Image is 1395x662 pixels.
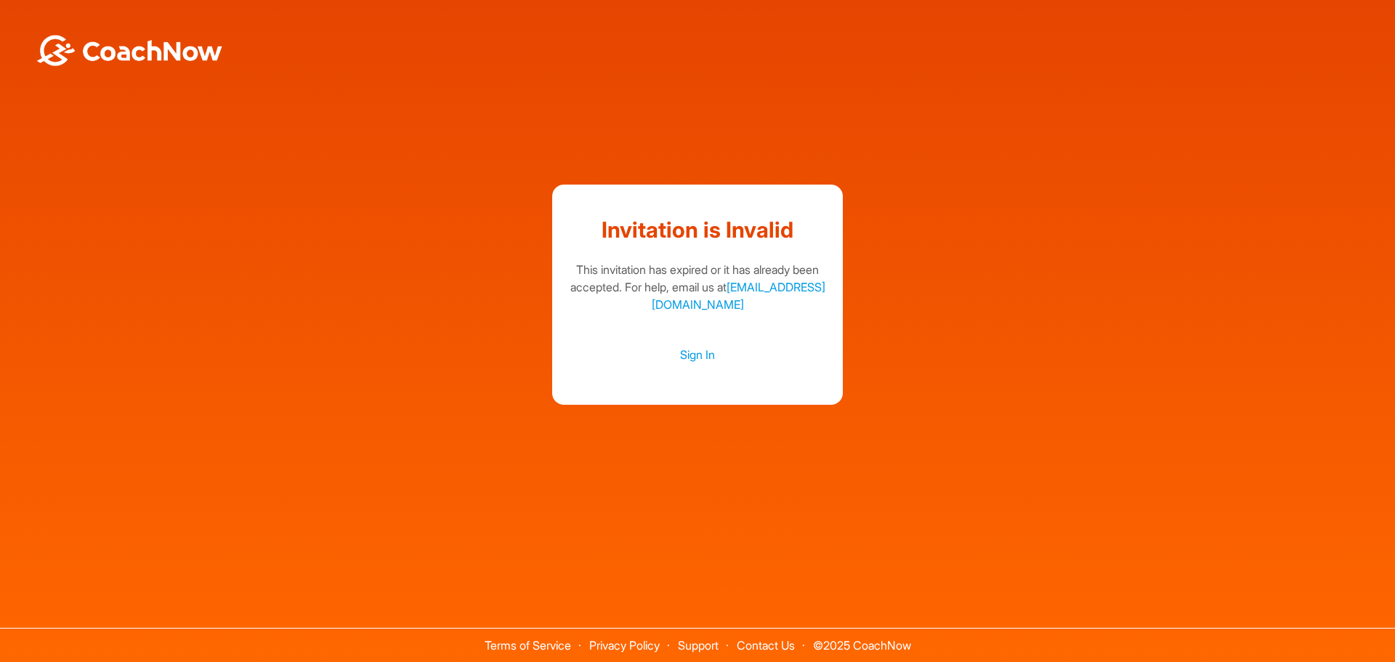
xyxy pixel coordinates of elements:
a: Privacy Policy [589,638,660,653]
a: Support [678,638,719,653]
div: This invitation has expired or it has already been accepted. For help, email us at [567,261,828,313]
a: Sign In [567,345,828,364]
a: [EMAIL_ADDRESS][DOMAIN_NAME] [652,280,825,312]
img: BwLJSsUCoWCh5upNqxVrqldRgqLPVwmV24tXu5FoVAoFEpwwqQ3VIfuoInZCoVCoTD4vwADAC3ZFMkVEQFDAAAAAElFTkSuQmCC [35,35,224,66]
a: Contact Us [737,638,795,653]
span: © 2025 CoachNow [806,629,918,651]
a: Terms of Service [485,638,571,653]
h1: Invitation is Invalid [567,214,828,246]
